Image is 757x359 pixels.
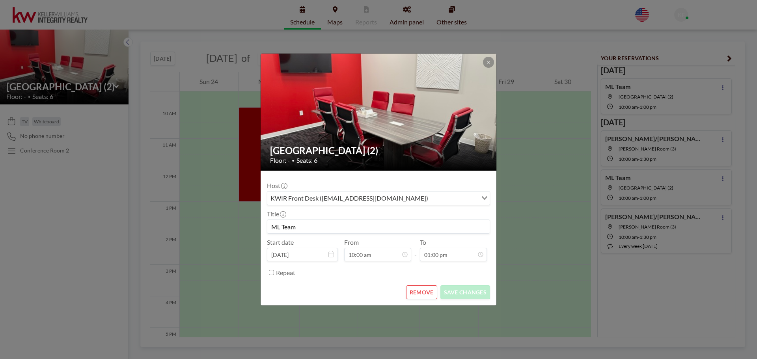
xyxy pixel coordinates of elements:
span: • [292,158,295,164]
span: KWIR Front Desk ([EMAIL_ADDRESS][DOMAIN_NAME]) [269,193,430,203]
span: Seats: 6 [296,156,317,164]
button: REMOVE [406,285,437,299]
label: Title [267,210,285,218]
input: (No title) [267,220,490,233]
div: Search for option [267,192,490,205]
button: SAVE CHANGES [440,285,490,299]
h2: [GEOGRAPHIC_DATA] (2) [270,145,488,156]
input: Search for option [431,193,477,203]
label: Host [267,182,287,190]
label: Repeat [276,269,295,277]
img: 537.jpg [261,23,497,201]
span: - [414,241,417,259]
label: To [420,238,426,246]
span: Floor: - [270,156,290,164]
label: From [344,238,359,246]
label: Start date [267,238,294,246]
